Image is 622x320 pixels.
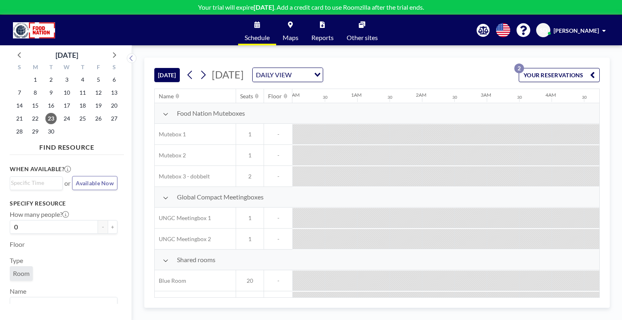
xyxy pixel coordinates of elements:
span: UNGC Meetingbox 2 [155,235,211,243]
span: Wednesday, September 24, 2025 [61,113,72,124]
button: YOUR RESERVATIONS2 [519,68,600,82]
div: F [90,63,106,73]
div: 3AM [481,92,491,98]
span: Available Now [76,180,114,186]
label: Floor [10,240,25,248]
span: Blue Room [155,277,186,284]
span: Tuesday, September 23, 2025 [45,113,57,124]
span: Sunday, September 14, 2025 [14,100,25,111]
button: - [98,220,108,234]
span: Sunday, September 28, 2025 [14,126,25,137]
input: Search for option [11,299,113,309]
span: - [264,131,292,138]
button: [DATE] [154,68,180,82]
span: Shared rooms [177,256,215,264]
div: Seats [240,93,253,100]
label: Name [10,287,26,295]
img: organization-logo [13,22,55,38]
a: Schedule [238,15,276,45]
span: Monday, September 22, 2025 [30,113,41,124]
div: 30 [582,95,587,100]
span: Thursday, September 4, 2025 [77,74,88,85]
span: Thursday, September 11, 2025 [77,87,88,98]
span: Sunday, September 7, 2025 [14,87,25,98]
div: Search for option [10,177,62,189]
div: 4AM [545,92,556,98]
span: Food Nation Muteboxes [177,109,245,117]
div: 12AM [286,92,300,98]
span: 1 [236,152,264,159]
p: 2 [514,64,524,73]
div: [DATE] [55,49,78,61]
span: - [264,214,292,222]
span: 20 [236,277,264,284]
span: Schedule [245,34,270,41]
span: or [64,179,70,187]
span: Friday, September 5, 2025 [93,74,104,85]
span: Mutebox 3 - dobbelt [155,173,210,180]
span: 1 [236,131,264,138]
span: Reports [311,34,334,41]
div: T [75,63,90,73]
label: Type [10,256,23,265]
h4: FIND RESOURCE [10,140,124,151]
div: 30 [323,95,328,100]
a: Reports [305,15,340,45]
h3: Specify resource [10,200,117,207]
span: Wednesday, September 10, 2025 [61,87,72,98]
div: T [43,63,59,73]
span: 1 [236,214,264,222]
span: - [264,277,292,284]
span: 2 [236,173,264,180]
div: 30 [517,95,522,100]
span: Monday, September 8, 2025 [30,87,41,98]
span: Room [13,269,30,278]
span: Mutebox 1 [155,131,186,138]
span: [DATE] [212,68,244,81]
span: Sunday, September 21, 2025 [14,113,25,124]
div: M [28,63,43,73]
div: 30 [452,95,457,100]
span: Thursday, September 18, 2025 [77,100,88,111]
span: Monday, September 29, 2025 [30,126,41,137]
span: Friday, September 12, 2025 [93,87,104,98]
span: Wednesday, September 17, 2025 [61,100,72,111]
span: [PERSON_NAME] [554,27,599,34]
div: S [106,63,122,73]
button: + [108,220,117,234]
span: Other sites [347,34,378,41]
input: Search for option [294,70,309,80]
input: Search for option [11,178,58,187]
span: Tuesday, September 30, 2025 [45,126,57,137]
a: Maps [276,15,305,45]
span: Wednesday, September 3, 2025 [61,74,72,85]
span: - [264,152,292,159]
span: - [264,173,292,180]
div: 30 [388,95,392,100]
div: S [12,63,28,73]
div: 1AM [351,92,362,98]
span: - [264,235,292,243]
span: Friday, September 26, 2025 [93,113,104,124]
b: [DATE] [253,3,274,11]
span: Monday, September 1, 2025 [30,74,41,85]
span: Tuesday, September 2, 2025 [45,74,57,85]
div: Name [159,93,174,100]
span: Monday, September 15, 2025 [30,100,41,111]
span: Saturday, September 6, 2025 [109,74,120,85]
div: Search for option [10,297,117,311]
span: Friday, September 19, 2025 [93,100,104,111]
span: Global Compact Meetingboxes [177,193,264,201]
span: UNGC Meetingbox 1 [155,214,211,222]
div: Search for option [253,68,323,82]
span: Tuesday, September 16, 2025 [45,100,57,111]
span: DAILY VIEW [254,70,293,80]
span: Saturday, September 27, 2025 [109,113,120,124]
label: How many people? [10,210,69,218]
span: SD [540,27,547,34]
span: Maps [283,34,298,41]
span: Saturday, September 20, 2025 [109,100,120,111]
span: Mutebox 2 [155,152,186,159]
span: Tuesday, September 9, 2025 [45,87,57,98]
span: Saturday, September 13, 2025 [109,87,120,98]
